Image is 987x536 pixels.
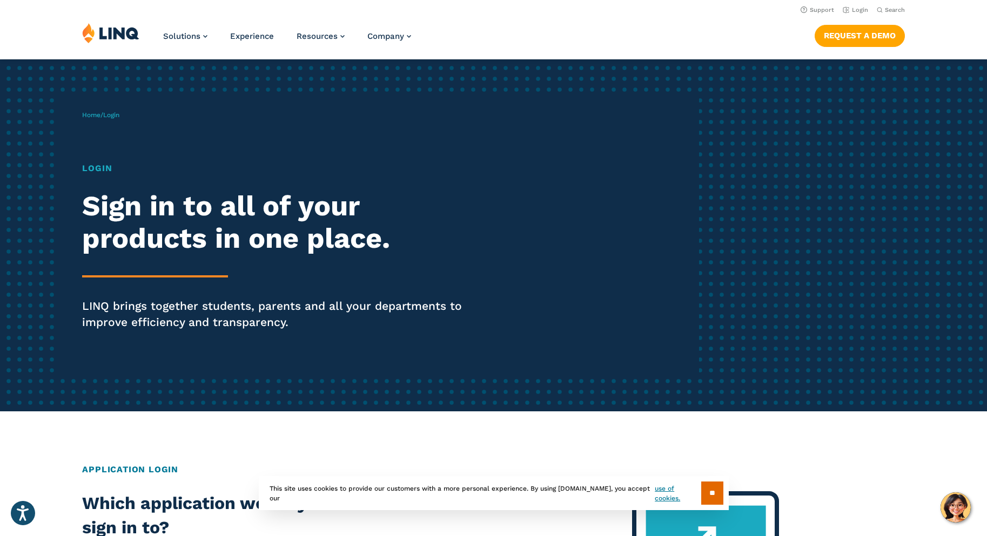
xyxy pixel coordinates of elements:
[230,31,274,41] a: Experience
[82,111,100,119] a: Home
[163,23,411,58] nav: Primary Navigation
[297,31,338,41] span: Resources
[103,111,119,119] span: Login
[82,298,462,330] p: LINQ brings together students, parents and all your departments to improve efficiency and transpa...
[367,31,404,41] span: Company
[655,484,701,503] a: use of cookies.
[163,31,207,41] a: Solutions
[367,31,411,41] a: Company
[82,111,119,119] span: /
[82,23,139,43] img: LINQ | K‑12 Software
[82,190,462,255] h2: Sign in to all of your products in one place.
[885,6,905,13] span: Search
[259,476,729,510] div: This site uses cookies to provide our customers with a more personal experience. By using [DOMAIN...
[82,463,904,476] h2: Application Login
[877,6,905,14] button: Open Search Bar
[163,31,200,41] span: Solutions
[82,162,462,175] h1: Login
[801,6,834,13] a: Support
[941,492,971,523] button: Hello, have a question? Let’s chat.
[843,6,868,13] a: Login
[815,23,905,46] nav: Button Navigation
[297,31,345,41] a: Resources
[815,25,905,46] a: Request a Demo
